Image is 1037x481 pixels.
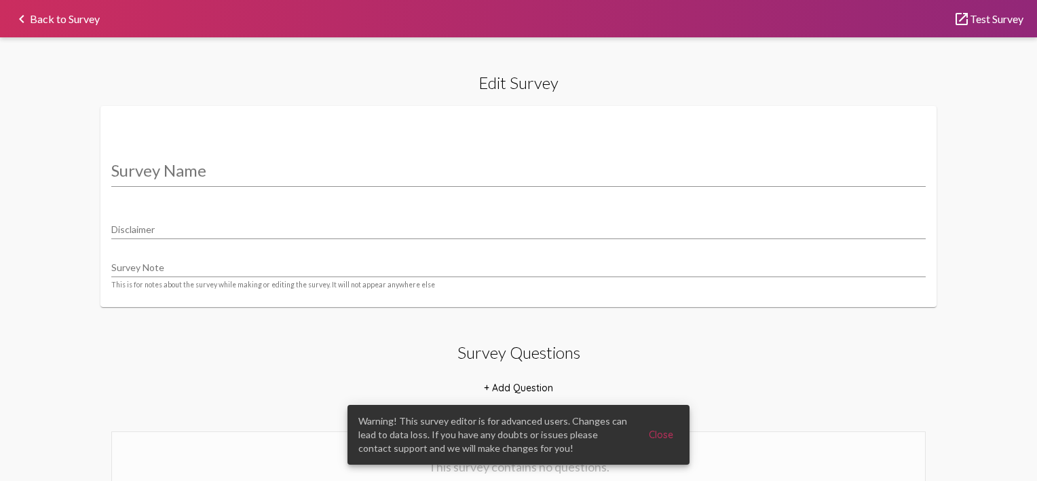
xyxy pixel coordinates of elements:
a: Test Survey [954,14,1023,24]
span: Close [649,429,673,441]
span: Warning! This survey editor is for advanced users. Changes can lead to data loss. If you have any... [358,414,633,455]
mat-icon: launch [954,11,970,27]
h2: Survey Questions [457,342,580,362]
button: + Add Question [473,376,564,400]
mat-icon: keyboard_arrow_left [14,11,30,27]
h2: Edit Survey [478,73,559,92]
mat-hint: This is for notes about the survey while making or editing the survey. It will not appear anywher... [111,281,435,289]
span: + Add Question [484,382,553,394]
a: Back to Survey [14,14,100,24]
